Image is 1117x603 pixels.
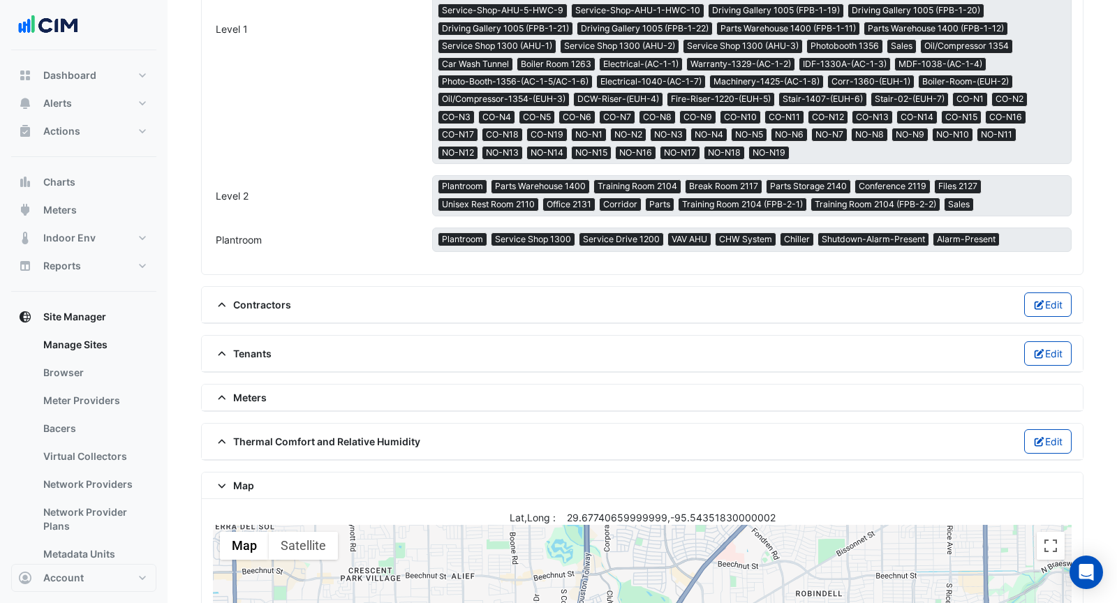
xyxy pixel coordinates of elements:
[919,75,1012,88] span: Boiler-Room-(EUH-2)
[220,532,269,560] button: Show street map
[438,93,569,105] span: Oil/Compressor-1354-(EUH-3)
[572,128,606,141] span: NO-N1
[577,22,712,35] span: Driving Gallery 1005 (FPB-1-22)
[807,40,882,52] span: Photobooth 1356
[687,58,794,70] span: Warranty-1329-(AC-1-2)
[11,303,156,331] button: Site Manager
[771,128,807,141] span: NO-N6
[600,198,641,211] span: Corridor
[213,434,420,449] span: Thermal Comfort and Relative Humidity
[479,111,515,124] span: CO-N4
[519,111,554,124] span: CO-N5
[579,233,663,246] span: Service Drive 1200
[811,198,940,211] span: Training Room 2104 (FPB-2-2)
[895,58,986,70] span: MDF-1038-(AC-1-4)
[216,23,248,35] span: Level 1
[18,310,32,324] app-icon: Site Manager
[32,470,156,498] a: Network Providers
[11,117,156,145] button: Actions
[43,571,84,585] span: Account
[600,111,635,124] span: CO-N7
[43,68,96,82] span: Dashboard
[482,147,522,159] span: NO-N13
[32,498,156,540] a: Network Provider Plans
[438,180,487,193] span: Plantroom
[491,233,575,246] span: Service Shop 1300
[438,147,478,159] span: NO-N12
[438,75,592,88] span: Photo-Booth-1356-(AC-1-5/AC-1-6)
[18,259,32,273] app-icon: Reports
[871,93,948,105] span: Stair-02-(EUH-7)
[611,128,646,141] span: NO-N2
[11,89,156,117] button: Alerts
[660,147,700,159] span: NO-N17
[646,198,674,211] span: Parts
[732,128,767,141] span: NO-N5
[11,252,156,280] button: Reports
[818,233,929,246] span: Shutdown-Alarm-Present
[510,512,556,523] span: Lat,Long :
[921,40,1012,52] span: Oil/Compressor 1354
[18,175,32,189] app-icon: Charts
[18,124,32,138] app-icon: Actions
[986,111,1026,124] span: CO-N16
[11,61,156,89] button: Dashboard
[213,478,254,493] span: Map
[43,203,77,217] span: Meters
[18,68,32,82] app-icon: Dashboard
[527,147,567,159] span: NO-N14
[11,196,156,224] button: Meters
[213,346,272,361] span: Tenants
[945,198,973,211] span: Sales
[18,203,32,217] app-icon: Meters
[942,111,981,124] span: CO-N15
[32,442,156,470] a: Virtual Collectors
[691,128,727,141] span: NO-N4
[216,234,262,246] span: Plantroom
[572,4,704,17] span: Service-Shop-AHU-1-HWC-10
[668,233,711,246] span: VAV AHU
[32,415,156,442] a: Bacers
[716,233,776,246] span: CHW System
[779,93,866,105] span: Stair-1407-(EUH-6)
[1024,292,1072,317] button: Edit
[594,180,681,193] span: Training Room 2104
[704,147,744,159] span: NO-N18
[767,180,850,193] span: Parts Storage 2140
[572,147,611,159] span: NO-N15
[43,96,72,110] span: Alerts
[799,58,890,70] span: IDF-1330A-(AC-1-3)
[438,128,478,141] span: CO-N17
[43,310,106,324] span: Site Manager
[438,4,567,17] span: Service-Shop-AHU-5-HWC-9
[667,93,774,105] span: Fire-Riser-1220-(EUH-5)
[1037,532,1065,560] button: Toggle fullscreen view
[18,96,32,110] app-icon: Alerts
[561,40,679,52] span: Service Shop 1300 (AHU-2)
[269,532,338,560] button: Show satellite imagery
[32,359,156,387] a: Browser
[11,168,156,196] button: Charts
[977,128,1016,141] span: NO-N11
[43,231,96,245] span: Indoor Env
[892,128,928,141] span: NO-N9
[11,564,156,592] button: Account
[808,111,848,124] span: CO-N12
[852,111,892,124] span: CO-N13
[639,111,675,124] span: CO-N8
[679,198,806,211] span: Training Room 2104 (FPB-2-1)
[438,22,572,35] span: Driving Gallery 1005 (FPB-1-21)
[992,93,1027,105] span: CO-N2
[852,128,887,141] span: NO-N8
[438,40,556,52] span: Service Shop 1300 (AHU-1)
[543,198,595,211] span: Office 2131
[781,233,813,246] span: Chiller
[855,180,930,193] span: Conference 2119
[812,128,847,141] span: NO-N7
[864,22,1007,35] span: Parts Warehouse 1400 (FPB-1-12)
[517,58,595,70] span: Boiler Room 1263
[438,198,538,211] span: Unisex Rest Room 2110
[438,111,474,124] span: CO-N3
[710,75,823,88] span: Machinery-1425-(AC-1-8)
[765,111,804,124] span: CO-N11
